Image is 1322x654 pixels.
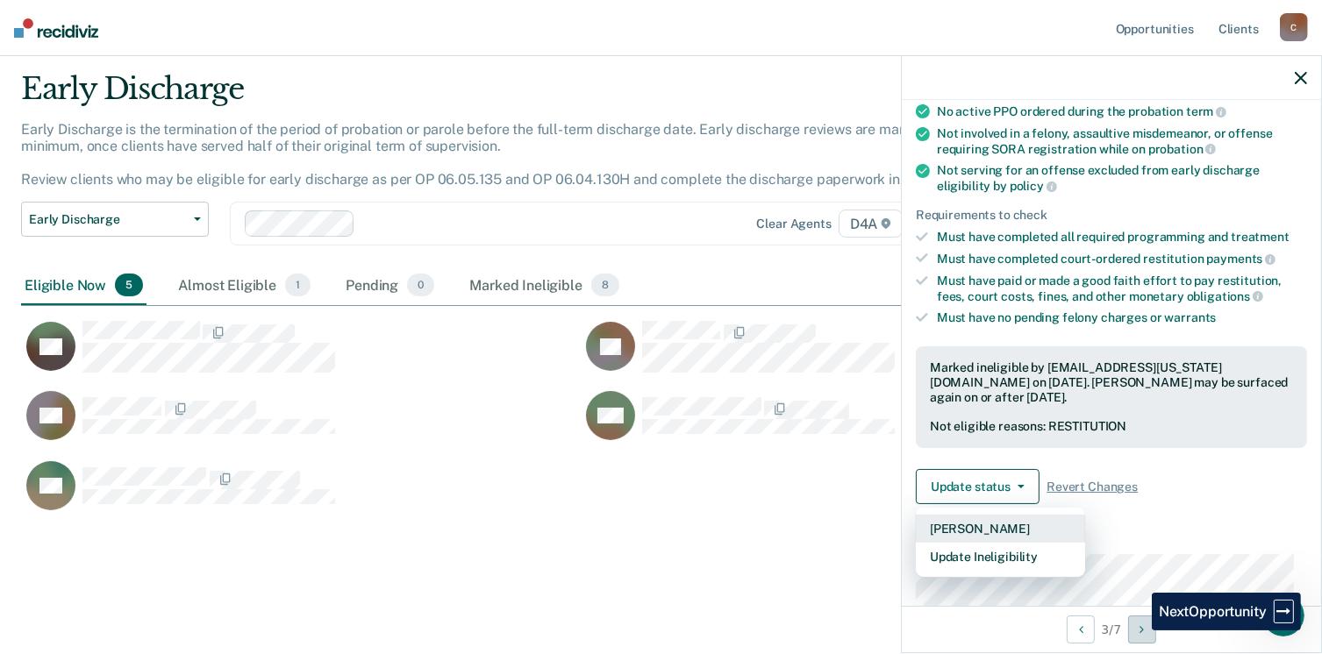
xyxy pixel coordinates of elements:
[21,390,581,460] div: CaseloadOpportunityCell-0823209
[757,217,832,231] div: Clear agents
[285,274,311,296] span: 1
[1128,615,1156,643] button: Next Opportunity
[937,230,1307,245] div: Must have completed all required programming and
[466,267,623,305] div: Marked Ineligible
[930,360,1293,404] div: Marked ineligible by [EMAIL_ADDRESS][US_STATE][DOMAIN_NAME] on [DATE]. [PERSON_NAME] may be surfa...
[1186,104,1226,118] span: term
[916,469,1040,504] button: Update status
[21,267,146,305] div: Eligible Now
[1047,480,1138,494] span: Revert Changes
[1207,252,1276,266] span: payments
[581,320,1140,390] div: CaseloadOpportunityCell-0457383
[1010,179,1057,193] span: policy
[916,543,1085,571] button: Update Ineligibility
[1067,615,1095,643] button: Previous Opportunity
[1262,594,1304,636] iframe: Intercom live chat
[937,126,1307,156] div: Not involved in a felony, assaultive misdemeanor, or offense requiring SORA registration while on
[937,274,1307,303] div: Must have paid or made a good faith effort to pay restitution, fees, court costs, fines, and othe...
[902,606,1321,652] div: 3 / 7
[937,163,1307,193] div: Not serving for an offense excluded from early discharge eligibility by
[916,208,1307,223] div: Requirements to check
[1165,310,1217,324] span: warrants
[21,460,581,530] div: CaseloadOpportunityCell-0796062
[930,419,1293,434] div: Not eligible reasons: RESTITUTION
[916,532,1307,547] dt: Supervision
[21,71,1012,121] div: Early Discharge
[839,210,903,238] span: D4A
[29,212,187,227] span: Early Discharge
[916,515,1085,543] button: [PERSON_NAME]
[937,103,1307,119] div: No active PPO ordered during the probation
[407,274,434,296] span: 0
[21,121,964,188] p: Early Discharge is the termination of the period of probation or parole before the full-term disc...
[1148,142,1217,156] span: probation
[14,18,98,38] img: Recidiviz
[342,267,438,305] div: Pending
[591,274,619,296] span: 8
[581,390,1140,460] div: CaseloadOpportunityCell-0736115
[175,267,314,305] div: Almost Eligible
[1280,13,1308,41] div: C
[937,251,1307,267] div: Must have completed court-ordered restitution
[937,310,1307,325] div: Must have no pending felony charges or
[115,274,143,296] span: 5
[1231,230,1290,244] span: treatment
[1187,289,1263,303] span: obligations
[21,320,581,390] div: CaseloadOpportunityCell-0925059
